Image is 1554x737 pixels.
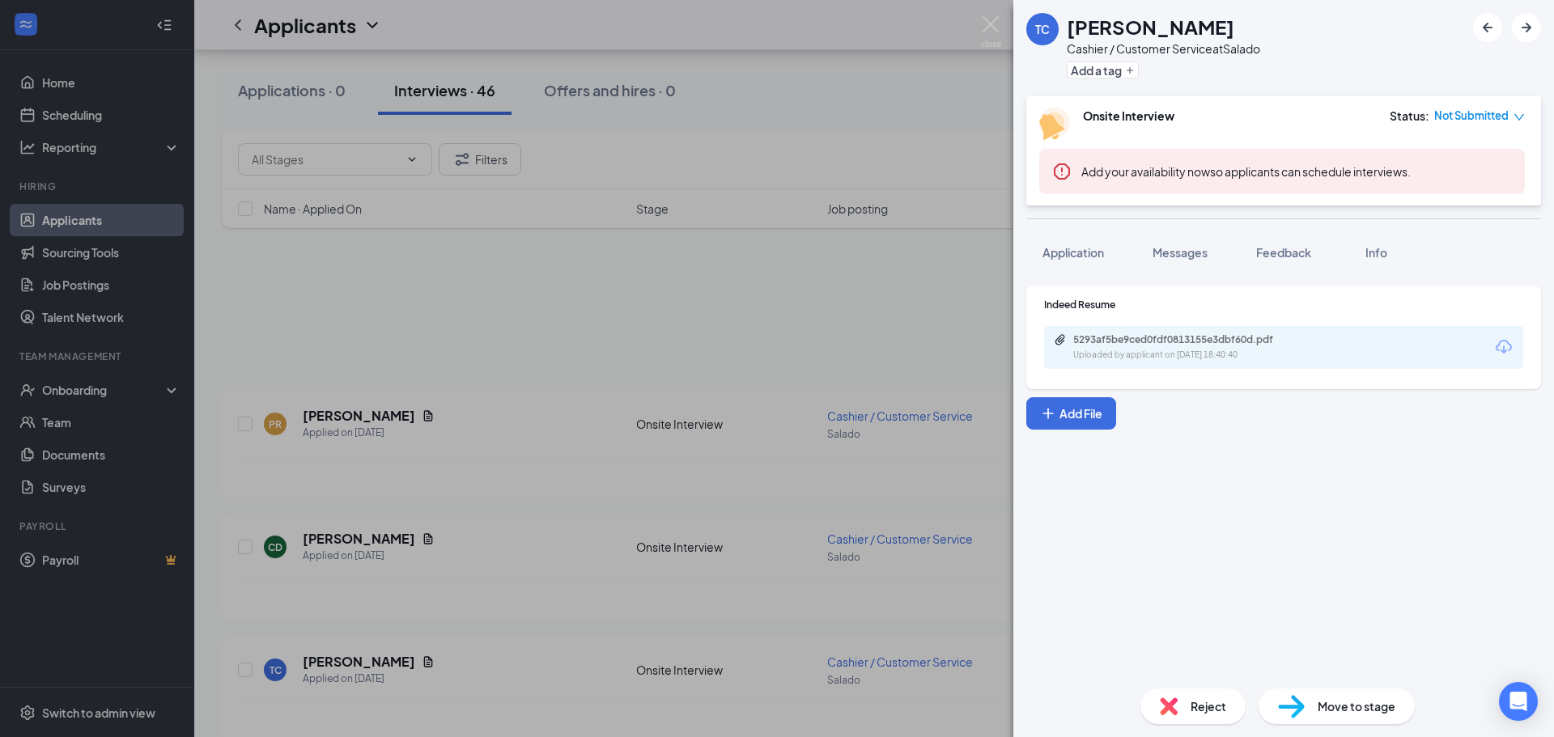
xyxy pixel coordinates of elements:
span: Move to stage [1318,697,1395,715]
svg: ArrowRight [1517,18,1536,37]
span: down [1514,112,1525,123]
button: Add FilePlus [1026,397,1116,430]
span: Application [1042,245,1104,260]
div: Uploaded by applicant on [DATE] 18:40:40 [1073,349,1316,362]
svg: Download [1494,337,1514,357]
a: Paperclip5293af5be9ced0fdf0813155e3dbf60d.pdfUploaded by applicant on [DATE] 18:40:40 [1054,333,1316,362]
button: ArrowRight [1512,13,1541,42]
svg: Plus [1125,66,1135,75]
button: PlusAdd a tag [1067,61,1139,78]
svg: Plus [1040,405,1056,421]
span: Feedback [1256,245,1311,260]
div: 5293af5be9ced0fdf0813155e3dbf60d.pdf [1073,333,1300,346]
b: Onsite Interview [1083,108,1174,123]
div: Open Intercom Messenger [1499,682,1538,721]
span: Reject [1191,697,1226,715]
svg: ArrowLeftNew [1478,18,1497,37]
span: Not Submitted [1434,108,1509,124]
span: Messages [1153,245,1208,260]
div: Status : [1390,108,1429,124]
div: Cashier / Customer Service at Salado [1067,40,1260,57]
svg: Error [1052,162,1072,181]
span: Info [1365,245,1387,260]
svg: Paperclip [1054,333,1067,346]
div: Indeed Resume [1044,298,1523,311]
span: so applicants can schedule interviews. [1081,164,1411,179]
button: Add your availability now [1081,163,1210,180]
button: ArrowLeftNew [1473,13,1502,42]
h1: [PERSON_NAME] [1067,13,1234,40]
div: TC [1035,21,1050,37]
